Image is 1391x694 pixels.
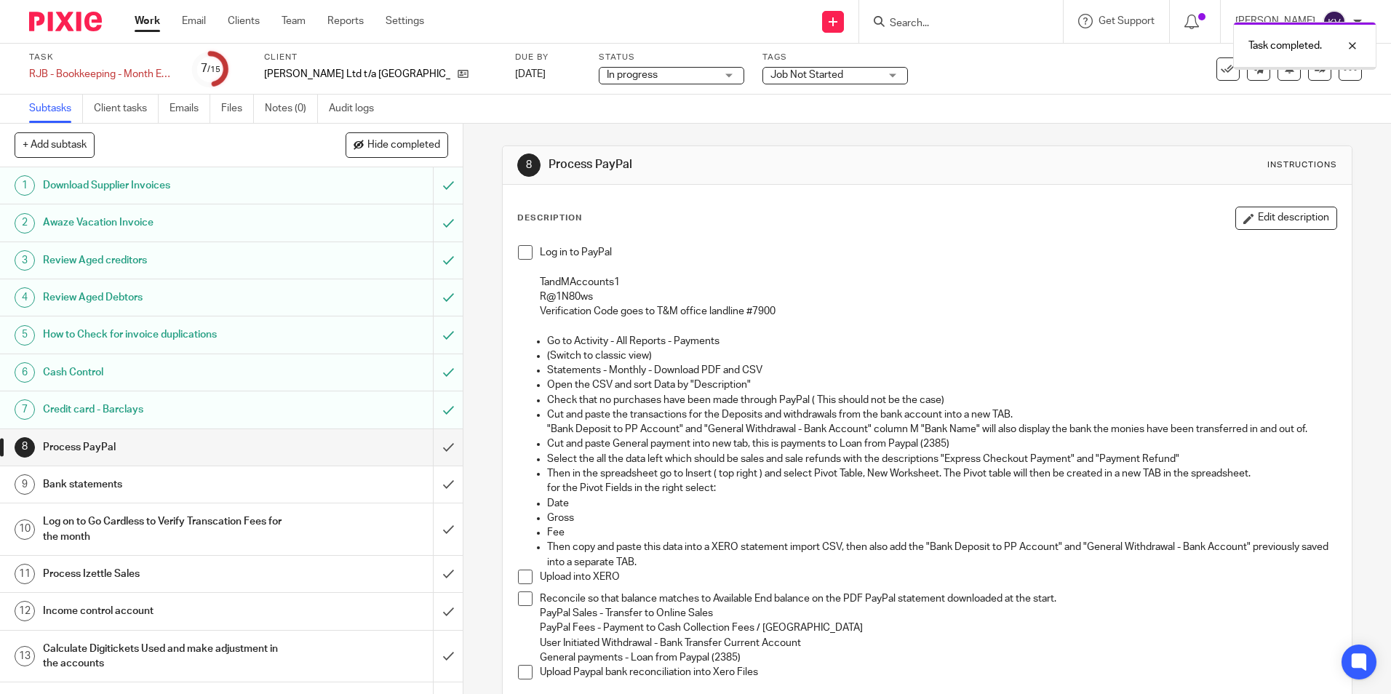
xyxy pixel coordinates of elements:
div: 10 [15,519,35,540]
div: Instructions [1267,159,1337,171]
label: Task [29,52,175,63]
p: Upload into XERO [540,570,1336,584]
p: Description [517,212,582,224]
button: + Add subtask [15,132,95,157]
p: Select the all the data left which should be sales and sale refunds with the descriptions "Expres... [547,452,1336,466]
label: Status [599,52,744,63]
p: Fee [547,525,1336,540]
p: TandMAccounts1 [540,275,1336,290]
button: Hide completed [346,132,448,157]
a: Client tasks [94,95,159,123]
div: 4 [15,287,35,308]
p: (Switch to classic view) [547,348,1336,363]
span: Job Not Started [770,70,843,80]
p: Date [547,496,1336,511]
label: Due by [515,52,581,63]
div: 8 [517,153,541,177]
div: RJB - Bookkeeping - Month End Closure [29,67,175,81]
h1: Credit card - Barclays [43,399,293,420]
a: Team [282,14,306,28]
p: Cut and paste the transactions for the Deposits and withdrawals from the bank account into a new ... [547,407,1336,422]
div: 5 [15,325,35,346]
div: 6 [15,362,35,383]
h1: Log on to Go Cardless to Verify Transcation Fees for the month [43,511,293,548]
a: Audit logs [329,95,385,123]
a: Reports [327,14,364,28]
p: PayPal Sales - Transfer to Online Sales [540,606,1336,621]
h1: Income control account [43,600,293,622]
button: Edit description [1235,207,1337,230]
small: /15 [207,65,220,73]
p: "Bank Deposit to PP Account" and "General Withdrawal - Bank Account" column M "Bank Name" will al... [547,422,1336,436]
p: Statements - Monthly - Download PDF and CSV [547,363,1336,378]
a: Notes (0) [265,95,318,123]
img: Pixie [29,12,102,31]
div: 7 [15,399,35,420]
h1: Bank statements [43,474,293,495]
p: Cut and paste General payment into new tab, this is payments to Loan from Paypal (2385) [547,436,1336,451]
div: 7 [201,60,220,77]
div: 8 [15,437,35,458]
p: Go to Activity - All Reports - Payments [547,334,1336,348]
p: Task completed. [1248,39,1322,53]
p: PayPal Fees - Payment to Cash Collection Fees / [GEOGRAPHIC_DATA] [540,621,1336,635]
div: 1 [15,175,35,196]
p: Gross [547,511,1336,525]
p: R@1N80ws [540,290,1336,304]
div: 3 [15,250,35,271]
h1: Download Supplier Invoices [43,175,293,196]
h1: Process PayPal [549,157,958,172]
h1: Review Aged creditors [43,250,293,271]
div: 2 [15,213,35,234]
p: for the Pivot Fields in the right select: [547,481,1336,495]
div: 11 [15,564,35,584]
h1: Calculate Digitickets Used and make adjustment in the accounts [43,638,293,675]
p: Then in the spreadsheet go to Insert ( top right ) and select Pivot Table, New Worksheet. The Piv... [547,466,1336,481]
p: Check that no purchases have been made through PayPal ( This should not be the case) [547,393,1336,407]
p: Log in to PayPal [540,245,1336,260]
p: Upload Paypal bank reconciliation into Xero Files [540,665,1336,679]
h1: Cash Control [43,362,293,383]
h1: Process Izettle Sales [43,563,293,585]
label: Client [264,52,497,63]
h1: How to Check for invoice duplications [43,324,293,346]
p: Verification Code goes to T&M office landline #7900 [540,304,1336,319]
a: Clients [228,14,260,28]
a: Work [135,14,160,28]
a: Email [182,14,206,28]
a: Emails [170,95,210,123]
img: svg%3E [1323,10,1346,33]
p: Reconcile so that balance matches to Available End balance on the PDF PayPal statement downloaded... [540,591,1336,606]
a: Settings [386,14,424,28]
h1: Process PayPal [43,436,293,458]
div: 9 [15,474,35,495]
p: Then copy and paste this data into a XERO statement import CSV, then also add the "Bank Deposit t... [547,540,1336,570]
span: In progress [607,70,658,80]
p: General payments - Loan from Paypal (2385) [540,650,1336,665]
a: Files [221,95,254,123]
span: [DATE] [515,69,546,79]
h1: Awaze Vacation Invoice [43,212,293,234]
p: [PERSON_NAME] Ltd t/a [GEOGRAPHIC_DATA] [264,67,450,81]
div: 12 [15,601,35,621]
p: User Initiated Withdrawal - Bank Transfer Current Account [540,636,1336,650]
div: 13 [15,646,35,666]
span: Hide completed [367,140,440,151]
p: Open the CSV and sort Data by "Description" [547,378,1336,392]
h1: Review Aged Debtors [43,287,293,308]
a: Subtasks [29,95,83,123]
